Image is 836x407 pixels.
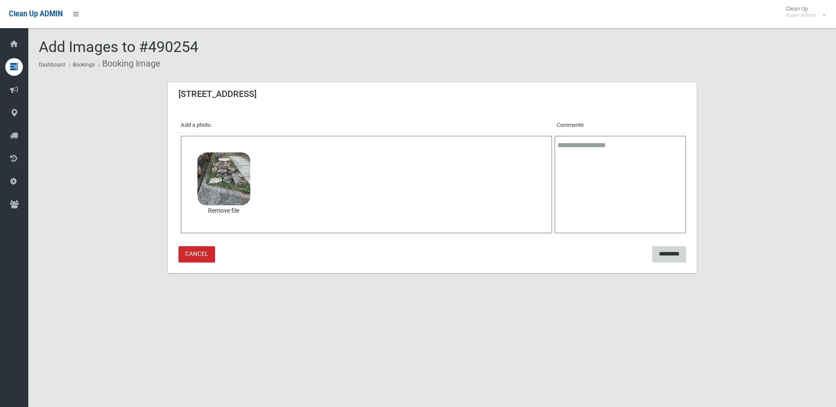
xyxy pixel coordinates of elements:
th: Comments [554,118,686,133]
small: Super Admin [786,12,816,18]
li: Booking Image [96,55,160,72]
span: Add Images to #490254 [39,38,198,55]
a: Bookings [73,62,95,68]
a: Remove file [197,205,250,217]
h3: [STREET_ADDRESS] [178,89,256,98]
span: Clean Up [781,5,825,18]
a: Dashboard [39,62,65,68]
span: Clean Up ADMIN [9,10,63,18]
th: Add a photo. [178,118,555,133]
a: Cancel [178,246,215,263]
